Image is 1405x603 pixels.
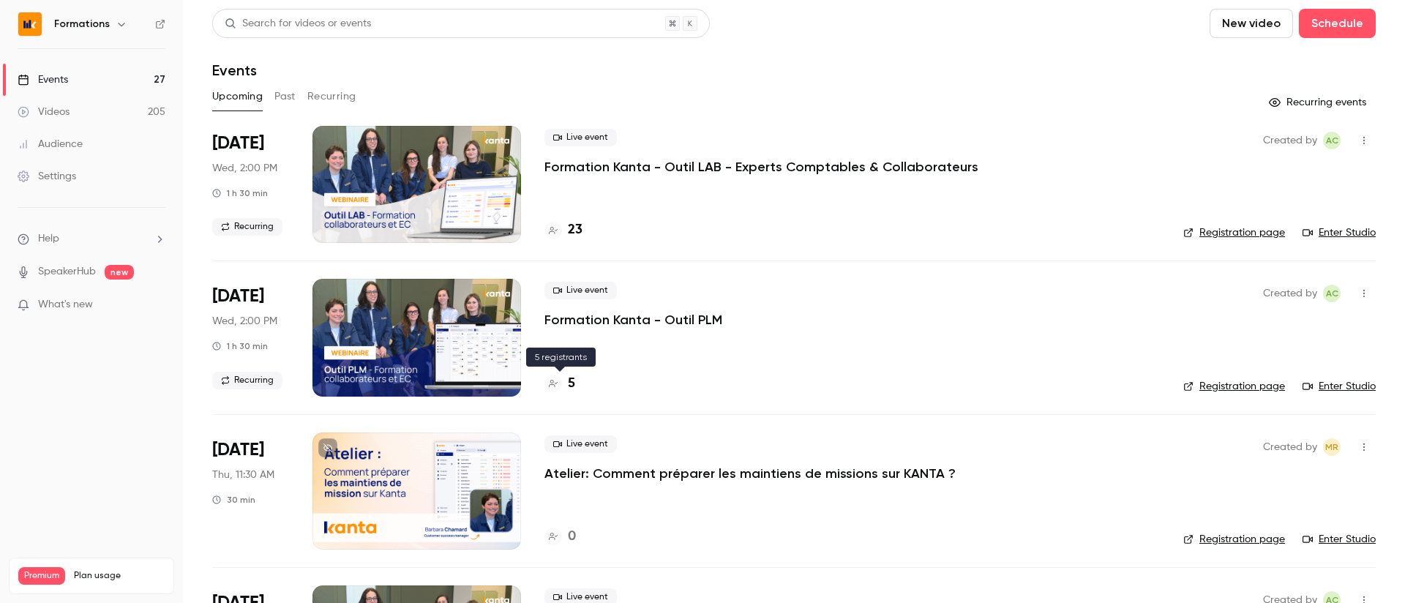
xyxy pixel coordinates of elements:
[1263,438,1317,456] span: Created by
[212,494,255,506] div: 30 min
[1299,9,1376,38] button: Schedule
[38,231,59,247] span: Help
[18,169,76,184] div: Settings
[1183,379,1285,394] a: Registration page
[212,438,264,462] span: [DATE]
[212,468,274,482] span: Thu, 11:30 AM
[568,527,576,547] h4: 0
[1262,91,1376,114] button: Recurring events
[544,435,617,453] span: Live event
[18,231,165,247] li: help-dropdown-opener
[1323,438,1341,456] span: Marion Roquet
[212,279,289,396] div: Sep 24 Wed, 2:00 PM (Europe/Paris)
[1183,532,1285,547] a: Registration page
[54,17,110,31] h6: Formations
[18,72,68,87] div: Events
[18,12,42,36] img: Formations
[1210,9,1293,38] button: New video
[544,311,722,329] a: Formation Kanta - Outil PLM
[212,372,282,389] span: Recurring
[544,129,617,146] span: Live event
[1303,225,1376,240] a: Enter Studio
[225,16,371,31] div: Search for videos or events
[274,85,296,108] button: Past
[38,264,96,280] a: SpeakerHub
[1323,132,1341,149] span: Anaïs Cachelou
[212,161,277,176] span: Wed, 2:00 PM
[18,567,65,585] span: Premium
[1303,532,1376,547] a: Enter Studio
[1326,285,1338,302] span: AC
[38,297,93,312] span: What's new
[1263,132,1317,149] span: Created by
[544,465,956,482] a: Atelier: Comment préparer les maintiens de missions sur KANTA ?
[148,299,165,312] iframe: Noticeable Trigger
[1323,285,1341,302] span: Anaïs Cachelou
[212,187,268,199] div: 1 h 30 min
[212,85,263,108] button: Upcoming
[544,220,582,240] a: 23
[212,218,282,236] span: Recurring
[307,85,356,108] button: Recurring
[212,340,268,352] div: 1 h 30 min
[1183,225,1285,240] a: Registration page
[544,158,978,176] a: Formation Kanta - Outil LAB - Experts Comptables & Collaborateurs
[544,282,617,299] span: Live event
[1326,132,1338,149] span: AC
[568,220,582,240] h4: 23
[1325,438,1338,456] span: MR
[1263,285,1317,302] span: Created by
[212,61,257,79] h1: Events
[18,105,70,119] div: Videos
[212,126,289,243] div: Sep 24 Wed, 2:00 PM (Europe/Paris)
[74,570,165,582] span: Plan usage
[212,432,289,550] div: Sep 25 Thu, 11:30 AM (Europe/Paris)
[105,265,134,280] span: new
[568,374,575,394] h4: 5
[1303,379,1376,394] a: Enter Studio
[18,137,83,151] div: Audience
[212,314,277,329] span: Wed, 2:00 PM
[212,285,264,308] span: [DATE]
[212,132,264,155] span: [DATE]
[544,374,575,394] a: 5
[544,527,576,547] a: 0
